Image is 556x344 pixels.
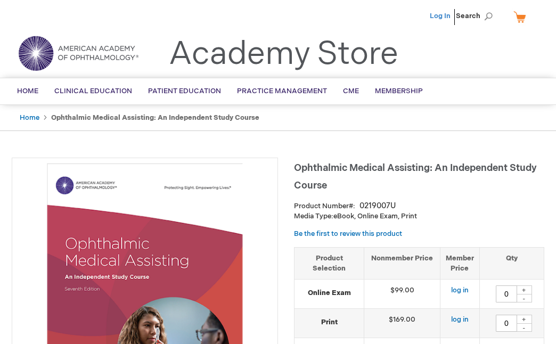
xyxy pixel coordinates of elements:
span: Search [456,5,496,27]
strong: Online Exam [300,288,358,298]
th: Qty [479,247,544,279]
span: Home [17,87,38,95]
strong: Media Type: [294,212,333,220]
span: Ophthalmic Medical Assisting: An Independent Study Course [294,162,537,191]
td: $99.00 [364,280,440,309]
td: $169.00 [364,309,440,338]
strong: Product Number [294,202,355,210]
strong: Print [300,317,358,327]
a: log in [451,315,469,324]
span: Clinical Education [54,87,132,95]
div: - [516,323,532,332]
a: Log In [430,12,451,20]
span: Membership [375,87,423,95]
div: 0219007U [359,201,396,211]
div: + [516,285,532,294]
th: Member Price [440,247,479,279]
input: Qty [496,315,517,332]
span: CME [343,87,359,95]
th: Nonmember Price [364,247,440,279]
strong: Ophthalmic Medical Assisting: An Independent Study Course [51,113,259,122]
div: + [516,315,532,324]
div: - [516,294,532,302]
span: Patient Education [148,87,221,95]
a: Home [20,113,39,122]
th: Product Selection [295,247,364,279]
p: eBook, Online Exam, Print [294,211,544,222]
a: log in [451,286,469,294]
span: Practice Management [237,87,327,95]
a: Academy Store [169,35,398,73]
a: Be the first to review this product [294,230,402,238]
input: Qty [496,285,517,302]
